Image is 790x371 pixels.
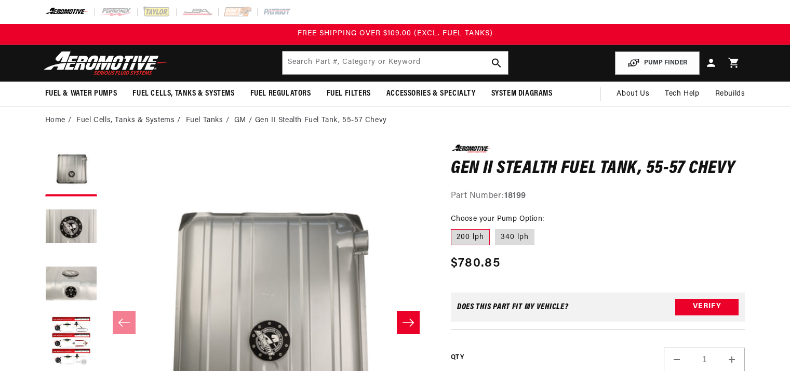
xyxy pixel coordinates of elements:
summary: Rebuilds [707,82,753,107]
label: QTY [451,353,464,362]
span: About Us [617,90,649,98]
button: Verify [675,299,739,315]
nav: breadcrumbs [45,115,745,126]
span: $780.85 [451,254,500,273]
div: Part Number: [451,190,745,203]
button: Slide left [113,311,136,334]
summary: Fuel Filters [319,82,379,106]
button: Load image 3 in gallery view [45,259,97,311]
button: Load image 2 in gallery view [45,202,97,254]
input: Search by Part Number, Category or Keyword [283,51,508,74]
li: Fuel Cells, Tanks & Systems [76,115,183,126]
img: Aeromotive [41,51,171,75]
summary: Fuel & Water Pumps [37,82,125,106]
span: Rebuilds [715,88,745,100]
summary: System Diagrams [484,82,560,106]
h1: Gen II Stealth Fuel Tank, 55-57 Chevy [451,161,745,177]
span: Accessories & Specialty [386,88,476,99]
summary: Fuel Regulators [243,82,319,106]
button: search button [485,51,508,74]
div: Does This part fit My vehicle? [457,303,569,311]
a: Home [45,115,65,126]
label: 340 lph [495,229,534,246]
span: Fuel & Water Pumps [45,88,117,99]
summary: Accessories & Specialty [379,82,484,106]
legend: Choose your Pump Option: [451,214,545,224]
a: About Us [609,82,657,107]
button: Load image 4 in gallery view [45,316,97,368]
span: System Diagrams [491,88,553,99]
summary: Fuel Cells, Tanks & Systems [125,82,242,106]
span: Fuel Filters [327,88,371,99]
span: Fuel Cells, Tanks & Systems [132,88,234,99]
span: Tech Help [665,88,699,100]
strong: 18199 [504,192,526,200]
label: 200 lph [451,229,490,246]
summary: Tech Help [657,82,707,107]
button: Slide right [397,311,420,334]
button: Load image 1 in gallery view [45,144,97,196]
li: Gen II Stealth Fuel Tank, 55-57 Chevy [255,115,387,126]
a: GM [234,115,246,126]
a: Fuel Tanks [186,115,223,126]
button: PUMP FINDER [615,51,700,75]
span: FREE SHIPPING OVER $109.00 (EXCL. FUEL TANKS) [298,30,493,37]
span: Fuel Regulators [250,88,311,99]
